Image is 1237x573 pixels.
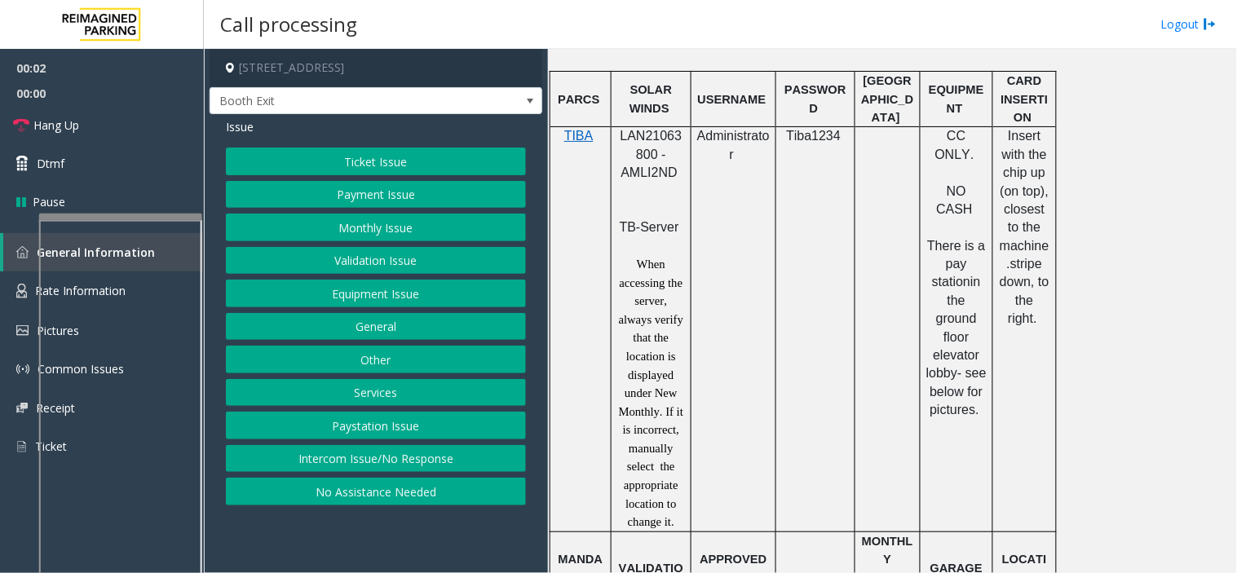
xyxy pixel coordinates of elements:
span: Tiba1234 [786,129,841,143]
button: Monthly Issue [226,214,526,241]
span: [GEOGRAPHIC_DATA] [861,74,913,124]
span: Dtmf [37,155,64,172]
button: Equipment Issue [226,280,526,307]
img: 'icon' [16,284,27,298]
span: PASSWORD [784,83,846,114]
img: 'icon' [16,325,29,336]
button: Validation Issue [226,247,526,275]
button: No Assistance Needed [226,478,526,505]
span: NO CASH [937,184,973,216]
span: TIBA [564,129,594,143]
span: When accessing the server, always verify that the location is displayed under New Monthly. If it ... [619,258,687,528]
span: SOLAR WINDS [630,83,675,114]
img: 'icon' [16,439,27,454]
span: Issue [226,118,254,135]
span: Booth Exit [210,88,475,114]
h4: [STREET_ADDRESS] [210,49,542,87]
span: Common Issues [38,361,124,377]
span: TB-Server [620,220,679,234]
button: Other [226,346,526,373]
span: . [1007,257,1010,271]
span: Ticket [35,439,67,454]
span: USERNAME [698,93,766,106]
a: Logout [1161,15,1217,33]
button: Services [226,379,526,407]
span: I [1008,129,1011,143]
span: General Information [37,245,155,260]
span: CC ONLY [935,129,971,161]
button: Paystation Issue [226,412,526,439]
img: 'icon' [16,403,28,413]
img: logout [1204,15,1217,33]
span: Hang Up [33,117,79,134]
a: General Information [3,233,204,271]
span: Pause [33,193,65,210]
a: TIBA [564,130,594,143]
span: (on top), closest to the machine [1000,184,1053,253]
span: Receipt [36,400,75,416]
button: General [226,313,526,341]
span: nsert with the chip up [1002,129,1051,179]
button: Intercom Issue/No Response [226,445,526,473]
span: . [970,148,974,161]
img: 'icon' [16,363,29,376]
span: There is a [927,239,985,253]
button: Ticket Issue [226,148,526,175]
span: LAN21063800 - AMLI2ND [621,129,683,179]
button: Payment Issue [226,181,526,209]
span: stripe down, to the right. [1000,257,1053,325]
img: 'icon' [16,246,29,258]
span: EQUIPMENT [929,83,984,114]
span: Pictures [37,323,79,338]
h3: Call processing [212,4,365,44]
span: Rate Information [35,283,126,298]
span: CARD INSERTION [1001,74,1049,124]
span: pay station [932,257,970,289]
span: PARCS [558,93,599,106]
